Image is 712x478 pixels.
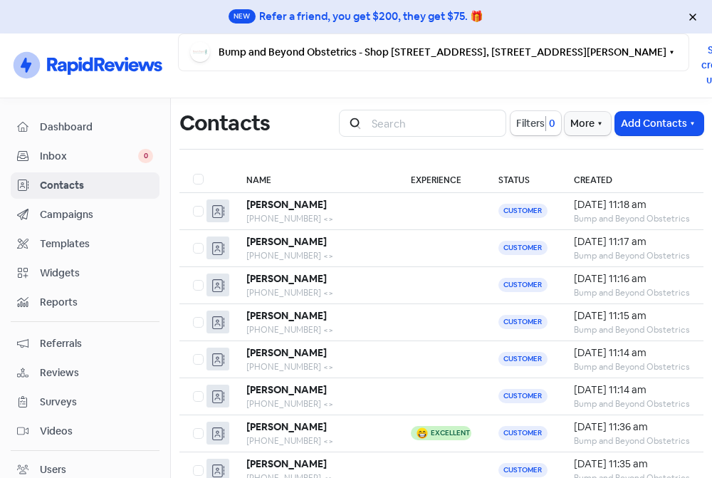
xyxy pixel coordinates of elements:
[574,360,690,373] div: Bump and Beyond Obstetrics
[11,172,159,199] a: Contacts
[246,286,384,299] div: [PHONE_NUMBER] <>
[246,457,327,470] b: [PERSON_NAME]
[11,418,159,445] a: Videos
[40,207,153,222] span: Campaigns
[574,234,690,249] div: [DATE] 11:17 am
[498,241,548,255] span: Customer
[485,165,561,192] th: Status
[574,308,690,323] div: [DATE] 11:15 am
[11,289,159,316] a: Reports
[397,165,485,192] th: Experience
[574,345,690,360] div: [DATE] 11:14 am
[615,112,703,135] button: Add Contacts
[11,260,159,286] a: Widgets
[574,435,690,447] div: Bump and Beyond Obstetrics
[11,143,159,170] a: Inbox 0
[574,271,690,286] div: [DATE] 11:16 am
[246,272,327,285] b: [PERSON_NAME]
[574,249,690,262] div: Bump and Beyond Obstetrics
[11,389,159,415] a: Surveys
[516,116,545,131] span: Filters
[574,323,690,336] div: Bump and Beyond Obstetrics
[246,249,384,262] div: [PHONE_NUMBER] <>
[498,389,548,403] span: Customer
[40,266,153,281] span: Widgets
[431,430,470,437] div: Excellent
[40,178,153,193] span: Contacts
[40,365,153,380] span: Reviews
[246,235,327,248] b: [PERSON_NAME]
[138,149,153,163] span: 0
[246,420,327,433] b: [PERSON_NAME]
[560,165,703,192] th: Created
[178,33,689,71] button: Bump and Beyond Obstetrics - Shop [STREET_ADDRESS], [STREET_ADDRESS][PERSON_NAME]
[40,395,153,410] span: Surveys
[364,110,507,137] input: Search
[246,435,384,447] div: [PHONE_NUMBER] <>
[498,204,548,218] span: Customer
[565,112,611,135] button: More
[40,120,153,135] span: Dashboard
[574,197,690,212] div: [DATE] 11:18 am
[246,383,327,396] b: [PERSON_NAME]
[246,360,384,373] div: [PHONE_NUMBER] <>
[574,212,690,225] div: Bump and Beyond Obstetrics
[246,398,384,410] div: [PHONE_NUMBER] <>
[574,398,690,410] div: Bump and Beyond Obstetrics
[574,383,690,398] div: [DATE] 11:14 am
[40,462,66,477] div: Users
[11,360,159,386] a: Reviews
[246,323,384,336] div: [PHONE_NUMBER] <>
[574,420,690,435] div: [DATE] 11:36 am
[246,346,327,359] b: [PERSON_NAME]
[498,315,548,329] span: Customer
[246,212,384,225] div: [PHONE_NUMBER] <>
[246,309,327,322] b: [PERSON_NAME]
[11,114,159,140] a: Dashboard
[40,424,153,439] span: Videos
[246,198,327,211] b: [PERSON_NAME]
[574,457,690,472] div: [DATE] 11:35 am
[498,426,548,440] span: Customer
[11,331,159,357] a: Referrals
[259,9,483,25] div: Refer a friend, you get $200, they get $75. 🎁
[498,352,548,366] span: Customer
[546,116,555,131] span: 0
[40,149,138,164] span: Inbox
[179,102,270,145] h1: Contacts
[511,111,561,135] button: Filters0
[40,237,153,251] span: Templates
[233,165,397,192] th: Name
[574,286,690,299] div: Bump and Beyond Obstetrics
[498,463,548,477] span: Customer
[40,336,153,351] span: Referrals
[498,278,548,292] span: Customer
[11,231,159,257] a: Templates
[11,202,159,228] a: Campaigns
[40,295,153,310] span: Reports
[229,9,256,24] span: New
